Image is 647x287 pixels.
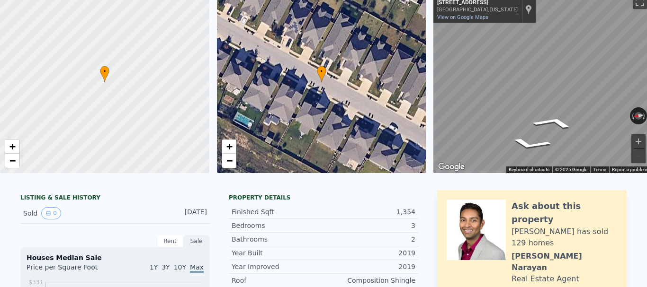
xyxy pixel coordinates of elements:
[150,263,158,271] span: 1Y
[226,140,232,152] span: +
[437,7,518,13] div: [GEOGRAPHIC_DATA], [US_STATE]
[9,140,16,152] span: +
[28,279,43,286] tspan: $331
[27,262,115,278] div: Price per Square Foot
[525,4,532,15] a: Show location on map
[20,194,210,203] div: LISTING & SALE HISTORY
[226,155,232,166] span: −
[323,262,415,271] div: 2019
[436,161,467,173] a: Open this area in Google Maps (opens a new window)
[323,248,415,258] div: 2019
[512,200,617,226] div: Ask about this property
[190,263,204,273] span: Max
[9,155,16,166] span: −
[162,263,170,271] span: 3Y
[323,207,415,217] div: 1,354
[229,194,418,201] div: Property details
[232,248,323,258] div: Year Built
[183,235,210,247] div: Sale
[232,262,323,271] div: Year Improved
[512,273,579,285] div: Real Estate Agent
[642,107,647,124] button: Rotate clockwise
[555,167,587,172] span: © 2025 Google
[631,149,646,163] button: Zoom out
[520,113,587,132] path: Go East, Coyote Call Way
[100,66,109,82] div: •
[27,253,204,262] div: Houses Median Sale
[41,207,61,219] button: View historical data
[165,207,207,219] div: [DATE]
[222,154,236,168] a: Zoom out
[497,135,565,153] path: Go Northwest, Coyote Call Way
[232,235,323,244] div: Bathrooms
[512,251,617,273] div: [PERSON_NAME] Narayan
[323,235,415,244] div: 2
[5,139,19,154] a: Zoom in
[512,226,617,249] div: [PERSON_NAME] has sold 129 homes
[323,276,415,285] div: Composition Shingle
[631,134,646,148] button: Zoom in
[232,276,323,285] div: Roof
[317,67,326,76] span: •
[437,14,488,20] a: View on Google Maps
[100,67,109,76] span: •
[317,66,326,82] div: •
[5,154,19,168] a: Zoom out
[630,107,635,124] button: Rotate counterclockwise
[23,207,108,219] div: Sold
[593,167,606,172] a: Terms (opens in new tab)
[222,139,236,154] a: Zoom in
[232,207,323,217] div: Finished Sqft
[509,166,549,173] button: Keyboard shortcuts
[436,161,467,173] img: Google
[174,263,186,271] span: 10Y
[232,221,323,230] div: Bedrooms
[323,221,415,230] div: 3
[157,235,183,247] div: Rent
